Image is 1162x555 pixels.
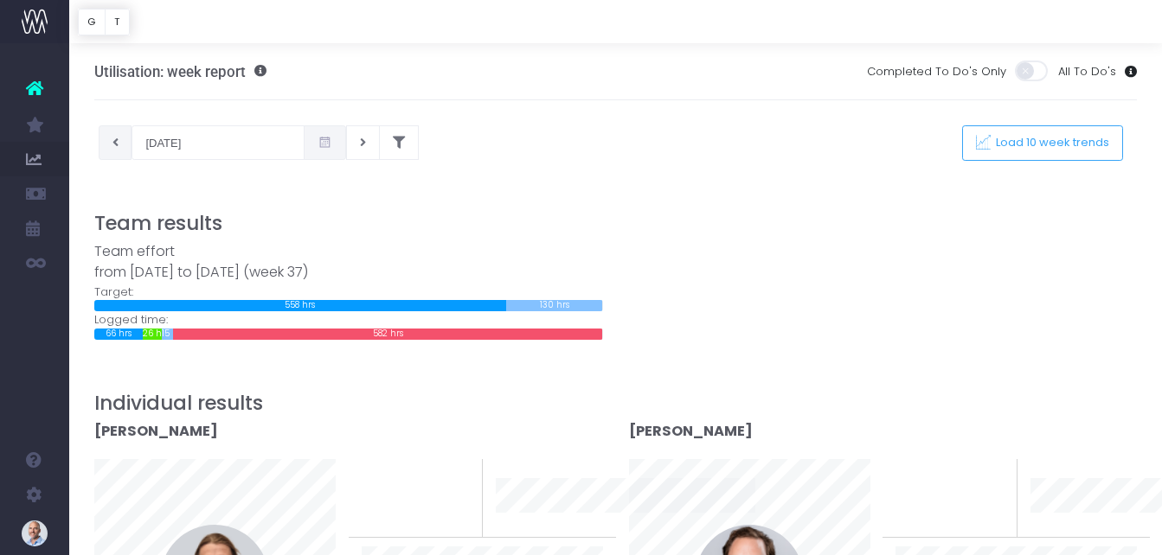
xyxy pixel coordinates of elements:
div: 582 hrs [173,329,603,340]
div: Vertical button group [78,9,130,35]
div: 130 hrs [506,300,602,311]
span: 0% [975,459,1004,488]
button: Load 10 week trends [962,125,1123,161]
span: To last week [896,475,966,493]
span: Completed To Do's Only [867,63,1006,80]
strong: [PERSON_NAME] [629,421,753,441]
span: All To Do's [1058,63,1116,80]
span: 10 week trend [496,517,574,534]
span: 10 week trend [1030,517,1108,534]
span: To last week [362,475,433,493]
button: T [105,9,130,35]
div: 15 hrs [162,329,173,340]
h3: Team results [94,212,1138,235]
div: 66 hrs [94,329,143,340]
div: 558 hrs [94,300,507,311]
img: images/default_profile_image.png [22,520,48,546]
h3: Utilisation: week report [94,63,266,80]
div: 26 hrs [143,329,162,340]
div: Target: Logged time: [81,241,616,340]
div: Team effort from [DATE] to [DATE] (week 37) [94,241,603,284]
strong: [PERSON_NAME] [94,421,218,441]
h3: Individual results [94,392,1138,415]
span: Load 10 week trends [991,136,1110,150]
span: 0% [440,459,469,488]
button: G [78,9,106,35]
